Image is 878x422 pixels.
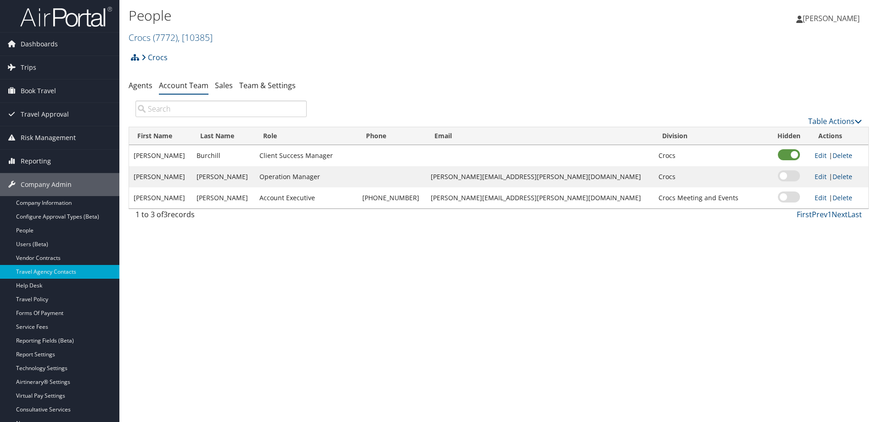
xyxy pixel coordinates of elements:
[426,187,654,208] td: [PERSON_NAME][EMAIL_ADDRESS][PERSON_NAME][DOMAIN_NAME]
[810,145,868,166] td: |
[129,31,213,44] a: Crocs
[767,127,810,145] th: Hidden: activate to sort column ascending
[833,172,852,181] a: Delete
[810,127,868,145] th: Actions
[812,209,827,219] a: Prev
[426,166,654,187] td: [PERSON_NAME][EMAIL_ADDRESS][PERSON_NAME][DOMAIN_NAME]
[21,150,51,173] span: Reporting
[808,116,862,126] a: Table Actions
[129,80,152,90] a: Agents
[21,56,36,79] span: Trips
[803,13,860,23] span: [PERSON_NAME]
[192,145,255,166] td: Burchill
[833,193,852,202] a: Delete
[796,5,869,32] a: [PERSON_NAME]
[159,80,208,90] a: Account Team
[192,187,255,208] td: [PERSON_NAME]
[239,80,296,90] a: Team & Settings
[192,127,255,145] th: Last Name: activate to sort column ascending
[255,127,358,145] th: Role: activate to sort column ascending
[810,166,868,187] td: |
[654,166,767,187] td: Crocs
[654,145,767,166] td: Crocs
[815,193,827,202] a: Edit
[129,166,192,187] td: [PERSON_NAME]
[21,79,56,102] span: Book Travel
[833,151,852,160] a: Delete
[797,209,812,219] a: First
[848,209,862,219] a: Last
[20,6,112,28] img: airportal-logo.png
[21,173,72,196] span: Company Admin
[654,187,767,208] td: Crocs Meeting and Events
[129,127,192,145] th: First Name: activate to sort column ascending
[192,166,255,187] td: [PERSON_NAME]
[135,209,307,225] div: 1 to 3 of records
[426,127,654,145] th: Email: activate to sort column ascending
[255,187,358,208] td: Account Executive
[832,209,848,219] a: Next
[815,172,827,181] a: Edit
[129,145,192,166] td: [PERSON_NAME]
[810,187,868,208] td: |
[255,145,358,166] td: Client Success Manager
[135,101,307,117] input: Search
[21,126,76,149] span: Risk Management
[255,166,358,187] td: Operation Manager
[178,31,213,44] span: , [ 10385 ]
[827,209,832,219] a: 1
[129,187,192,208] td: [PERSON_NAME]
[21,103,69,126] span: Travel Approval
[654,127,767,145] th: Division: activate to sort column ascending
[141,48,168,67] a: Crocs
[358,127,426,145] th: Phone
[129,6,622,25] h1: People
[815,151,827,160] a: Edit
[215,80,233,90] a: Sales
[358,187,426,208] td: [PHONE_NUMBER]
[153,31,178,44] span: ( 7772 )
[21,33,58,56] span: Dashboards
[163,209,168,219] span: 3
